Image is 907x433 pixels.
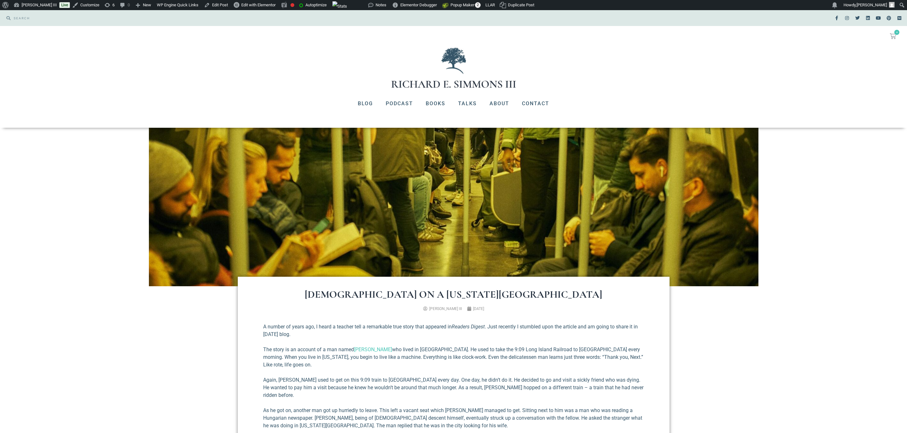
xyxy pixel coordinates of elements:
a: [PERSON_NAME] [354,346,392,352]
span: [PERSON_NAME] [857,3,887,7]
time: [DATE] [473,307,484,311]
p: As he got on, another man got up hurriedly to leave. This left a vacant seat which [PERSON_NAME] ... [263,407,644,430]
span: 2 [475,2,481,8]
img: Views over 48 hours. Click for more Jetpack Stats. [332,1,347,11]
em: Readers Digest [452,324,485,330]
a: [DATE] [467,306,484,312]
p: A number of years ago, I heard a teacher tell a remarkable true story that appeared in . Just rec... [263,323,644,338]
p: The story is an account of a man named who lived in [GEOGRAPHIC_DATA]. He used to take the 9:09 L... [263,346,644,369]
p: Again, [PERSON_NAME] used to get on this 9:09 train to [GEOGRAPHIC_DATA] every day. One day, he d... [263,376,644,399]
a: Talks [452,95,483,112]
span: 0 [894,30,899,35]
a: About [483,95,516,112]
a: Live [59,2,70,8]
a: Books [419,95,452,112]
a: Contact [516,95,556,112]
a: 0 [882,29,904,43]
a: Podcast [379,95,419,112]
input: SEARCH [10,13,450,23]
span: [PERSON_NAME] III [429,307,462,311]
span: Edit with Elementor [241,3,276,7]
h1: [DEMOGRAPHIC_DATA] on a [US_STATE][GEOGRAPHIC_DATA] [263,289,644,300]
a: Blog [351,95,379,112]
div: Focus keyphrase not set [290,3,294,7]
img: precious-madubuike-cfkFkBGUcHg-unsplash [149,128,758,286]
